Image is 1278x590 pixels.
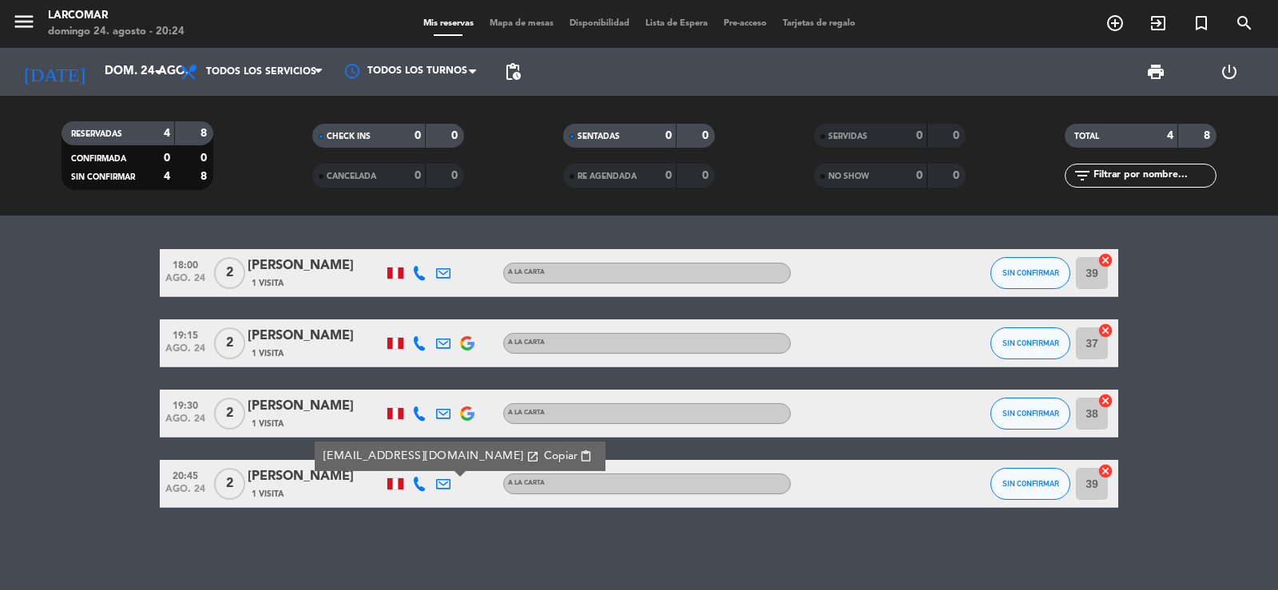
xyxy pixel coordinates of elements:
[252,347,284,360] span: 1 Visita
[214,468,245,500] span: 2
[503,62,522,81] span: pending_actions
[12,10,36,39] button: menu
[165,255,205,273] span: 18:00
[149,62,168,81] i: arrow_drop_down
[1002,339,1059,347] span: SIN CONFIRMAR
[200,128,210,139] strong: 8
[165,325,205,343] span: 19:15
[1074,133,1099,141] span: TOTAL
[252,488,284,501] span: 1 Visita
[544,448,577,465] span: Copiar
[716,19,775,28] span: Pre-acceso
[252,418,284,430] span: 1 Visita
[1073,166,1092,185] i: filter_list
[828,172,869,180] span: NO SHOW
[164,171,170,182] strong: 4
[214,257,245,289] span: 2
[71,173,135,181] span: SIN CONFIRMAR
[1092,167,1216,184] input: Filtrar por nombre...
[562,19,637,28] span: Disponibilidad
[248,396,383,417] div: [PERSON_NAME]
[953,130,962,141] strong: 0
[665,130,672,141] strong: 0
[165,343,205,362] span: ago. 24
[1002,268,1059,277] span: SIN CONFIRMAR
[451,170,461,181] strong: 0
[415,130,421,141] strong: 0
[460,336,474,350] img: google-logo.png
[252,277,284,290] span: 1 Visita
[1097,323,1113,339] i: cancel
[508,410,545,416] span: A la carta
[165,465,205,484] span: 20:45
[1220,62,1239,81] i: power_settings_new
[1002,479,1059,488] span: SIN CONFIRMAR
[482,19,562,28] span: Mapa de mesas
[702,130,712,141] strong: 0
[1235,14,1254,33] i: search
[828,133,867,141] span: SERVIDAS
[1192,14,1211,33] i: turned_in_not
[165,484,205,502] span: ago. 24
[71,130,122,138] span: RESERVADAS
[1105,14,1125,33] i: add_circle_outline
[916,130,923,141] strong: 0
[508,480,545,486] span: A la carta
[48,24,185,40] div: domingo 24. agosto - 20:24
[415,170,421,181] strong: 0
[327,172,376,180] span: CANCELADA
[1204,130,1213,141] strong: 8
[665,170,672,181] strong: 0
[214,327,245,359] span: 2
[451,130,461,141] strong: 0
[508,339,545,346] span: A la carta
[248,326,383,346] div: [PERSON_NAME]
[702,170,712,181] strong: 0
[206,66,316,77] span: Todos los servicios
[637,19,716,28] span: Lista de Espera
[165,414,205,432] span: ago. 24
[775,19,863,28] span: Tarjetas de regalo
[990,327,1070,359] button: SIN CONFIRMAR
[580,450,592,462] span: content_paste
[1097,252,1113,268] i: cancel
[1193,48,1266,96] div: LOG OUT
[990,468,1070,500] button: SIN CONFIRMAR
[165,395,205,414] span: 19:30
[248,255,383,276] div: [PERSON_NAME]
[248,466,383,487] div: [PERSON_NAME]
[1097,393,1113,409] i: cancel
[508,269,545,275] span: A la carta
[71,155,126,163] span: CONFIRMADA
[953,170,962,181] strong: 0
[214,398,245,430] span: 2
[200,171,210,182] strong: 8
[12,10,36,34] i: menu
[200,152,210,164] strong: 0
[1167,130,1173,141] strong: 4
[12,54,97,89] i: [DATE]
[990,257,1070,289] button: SIN CONFIRMAR
[164,152,170,164] strong: 0
[165,273,205,291] span: ago. 24
[1002,409,1059,418] span: SIN CONFIRMAR
[1097,463,1113,479] i: cancel
[577,172,637,180] span: RE AGENDADA
[539,447,597,465] button: Copiarcontent_paste
[460,406,474,421] img: google-logo.png
[990,398,1070,430] button: SIN CONFIRMAR
[577,133,620,141] span: SENTADAS
[48,8,185,24] div: Larcomar
[415,19,482,28] span: Mis reservas
[916,170,923,181] strong: 0
[1146,62,1165,81] span: print
[323,447,539,465] a: [EMAIL_ADDRESS][DOMAIN_NAME]open_in_new
[1149,14,1168,33] i: exit_to_app
[327,133,371,141] span: CHECK INS
[164,128,170,139] strong: 4
[526,450,539,463] i: open_in_new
